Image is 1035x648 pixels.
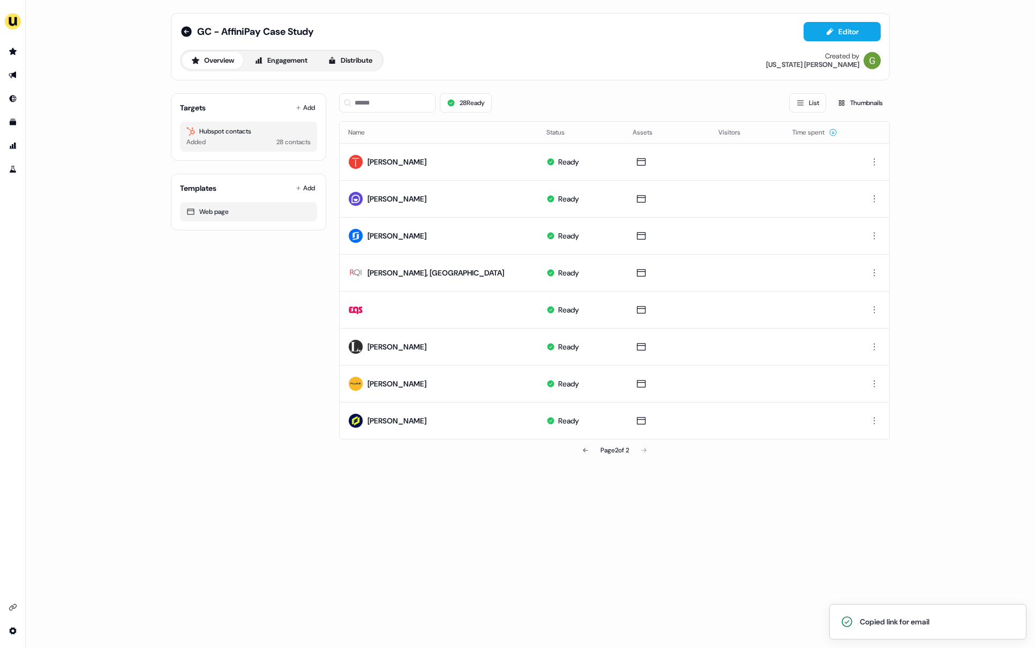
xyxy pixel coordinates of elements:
[367,341,426,352] div: [PERSON_NAME]
[367,157,426,167] div: [PERSON_NAME]
[197,25,314,38] span: GC - AffiniPay Case Study
[558,157,579,167] div: Ready
[180,102,206,113] div: Targets
[294,100,317,115] button: Add
[546,123,577,142] button: Status
[348,123,378,142] button: Name
[830,93,890,113] button: Thumbnails
[186,206,311,217] div: Web page
[182,52,243,69] button: Overview
[4,90,21,107] a: Go to Inbound
[558,267,579,278] div: Ready
[558,341,579,352] div: Ready
[825,52,859,61] div: Created by
[601,445,629,456] div: Page 2 of 2
[864,52,881,69] img: Georgia
[804,22,881,41] button: Editor
[792,123,837,142] button: Time spent
[319,52,381,69] button: Distribute
[276,137,311,147] div: 28 contacts
[624,122,710,143] th: Assets
[860,616,929,627] div: Copied link for email
[558,230,579,241] div: Ready
[367,193,426,204] div: [PERSON_NAME]
[558,304,579,315] div: Ready
[558,378,579,389] div: Ready
[4,622,21,639] a: Go to integrations
[558,193,579,204] div: Ready
[4,114,21,131] a: Go to templates
[804,27,881,39] a: Editor
[186,137,206,147] div: Added
[4,599,21,616] a: Go to integrations
[180,183,216,193] div: Templates
[367,415,426,426] div: [PERSON_NAME]
[4,43,21,60] a: Go to prospects
[4,161,21,178] a: Go to experiments
[766,61,859,69] div: [US_STATE] [PERSON_NAME]
[245,52,317,69] button: Engagement
[789,93,826,113] button: List
[367,230,426,241] div: [PERSON_NAME]
[718,123,753,142] button: Visitors
[294,181,317,196] button: Add
[4,66,21,84] a: Go to outbound experience
[440,93,492,113] button: 28Ready
[186,126,311,137] div: Hubspot contacts
[367,267,504,278] div: [PERSON_NAME], [GEOGRAPHIC_DATA]
[558,415,579,426] div: Ready
[4,137,21,154] a: Go to attribution
[367,378,426,389] div: [PERSON_NAME]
